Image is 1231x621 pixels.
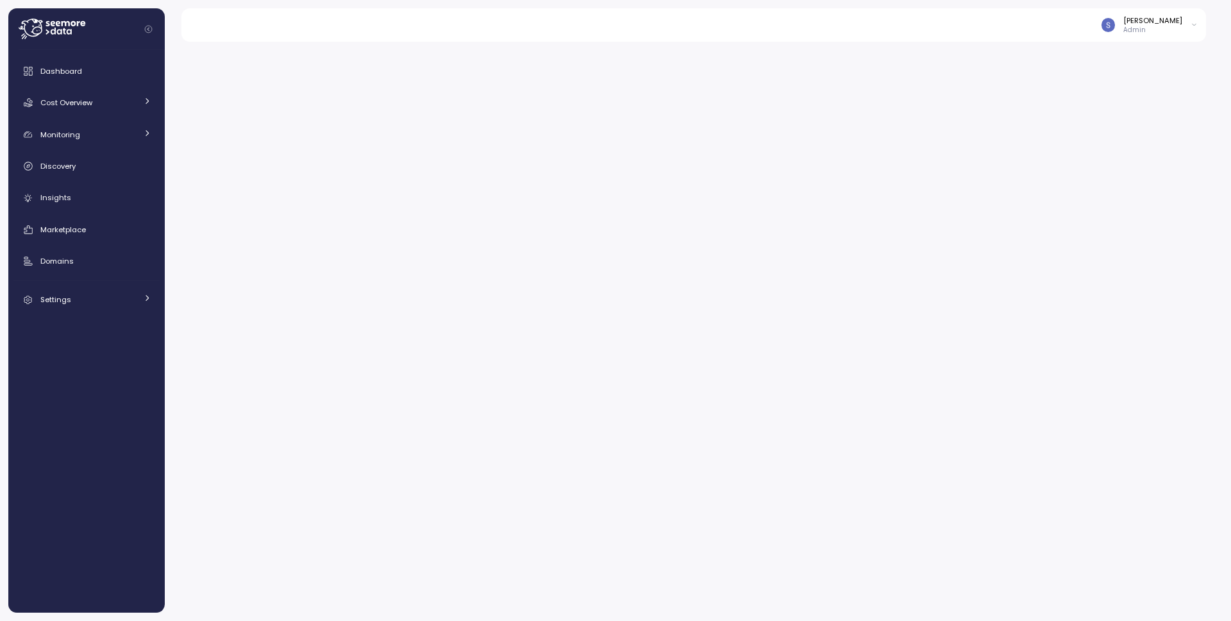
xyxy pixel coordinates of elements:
[1123,26,1182,35] p: Admin
[40,66,82,76] span: Dashboard
[40,225,86,235] span: Marketplace
[40,161,76,171] span: Discovery
[13,287,160,312] a: Settings
[13,248,160,274] a: Domains
[40,294,71,305] span: Settings
[140,24,156,34] button: Collapse navigation
[13,90,160,115] a: Cost Overview
[40,130,80,140] span: Monitoring
[1101,18,1115,31] img: ACg8ocLCy7HMj59gwelRyEldAl2GQfy23E10ipDNf0SDYCnD3y85RA=s96-c
[13,185,160,211] a: Insights
[1123,15,1182,26] div: [PERSON_NAME]
[40,98,92,108] span: Cost Overview
[13,217,160,242] a: Marketplace
[40,192,71,203] span: Insights
[13,58,160,84] a: Dashboard
[13,153,160,179] a: Discovery
[40,256,74,266] span: Domains
[13,122,160,148] a: Monitoring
